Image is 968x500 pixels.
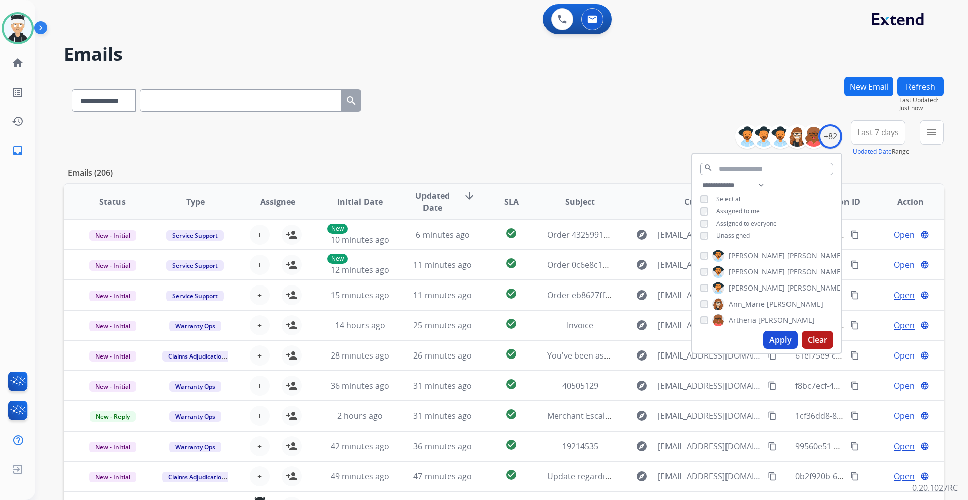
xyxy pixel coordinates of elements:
mat-icon: content_copy [850,291,859,300]
span: Last 7 days [857,130,899,134]
mat-icon: check_circle [505,348,517,360]
span: Service Support [166,230,224,241]
span: Merchant Escalation Notification for Request 659699 [547,410,747,421]
span: [EMAIL_ADDRESS][DOMAIN_NAME] [658,289,762,301]
span: Subject [565,196,595,208]
span: Updated Date [410,190,456,214]
mat-icon: arrow_downward [463,190,475,202]
span: Open [894,440,915,452]
mat-icon: content_copy [850,472,859,481]
span: Claims Adjudication [162,351,231,362]
mat-icon: check_circle [505,439,517,451]
mat-icon: person_add [286,229,298,241]
mat-icon: content_copy [768,381,777,390]
span: f8bc7ecf-4ebc-4856-8845-0556243e1a83 [795,380,946,391]
span: New - Initial [89,291,136,301]
span: Open [894,229,915,241]
mat-icon: explore [636,380,648,392]
mat-icon: explore [636,349,648,362]
span: 61ef75e9-ccf3-4b0f-b097-f06c05aa9e63 [795,350,942,361]
span: + [257,440,262,452]
div: +82 [818,124,842,149]
mat-icon: history [12,115,24,127]
span: Last Updated: [899,96,944,104]
button: + [250,406,270,426]
button: Refresh [897,77,944,96]
mat-icon: language [920,472,929,481]
span: Open [894,470,915,482]
span: Claims Adjudication [162,472,231,482]
span: + [257,229,262,241]
span: Open [894,380,915,392]
span: [EMAIL_ADDRESS][DOMAIN_NAME] [658,259,762,271]
mat-icon: content_copy [850,321,859,330]
mat-icon: explore [636,470,648,482]
span: 26 minutes ago [413,350,472,361]
span: 2 hours ago [337,410,383,421]
button: Clear [802,331,833,349]
button: + [250,345,270,366]
span: Status [99,196,126,208]
mat-icon: search [704,163,713,172]
span: 0b2f920b-6279-418f-8678-780aa758f053 [795,471,945,482]
mat-icon: check_circle [505,469,517,481]
mat-icon: explore [636,259,648,271]
span: + [257,319,262,331]
span: Select all [716,195,742,203]
span: Order 4325991125-1 [547,229,624,240]
span: Open [894,349,915,362]
button: + [250,225,270,245]
span: 31 minutes ago [413,410,472,421]
span: Customer [684,196,723,208]
span: + [257,259,262,271]
p: New [327,224,348,234]
mat-icon: menu [926,126,938,138]
mat-icon: check_circle [505,378,517,390]
span: + [257,349,262,362]
span: [EMAIL_ADDRESS][DOMAIN_NAME] [658,470,762,482]
span: Artheria [729,315,756,325]
span: 11 minutes ago [413,259,472,270]
mat-icon: content_copy [850,230,859,239]
span: [EMAIL_ADDRESS][DOMAIN_NAME] [658,440,762,452]
span: New - Initial [89,442,136,452]
p: New [327,254,348,264]
span: + [257,380,262,392]
span: Order 0c6e8c16-69be-41d6-95a4-4ce97dc3032f [547,259,724,270]
mat-icon: language [920,230,929,239]
mat-icon: person_add [286,289,298,301]
mat-icon: content_copy [850,411,859,420]
span: Open [894,410,915,422]
mat-icon: language [920,442,929,451]
span: Warranty Ops [169,411,221,422]
mat-icon: check_circle [505,227,517,239]
span: 14 hours ago [335,320,385,331]
mat-icon: content_copy [850,381,859,390]
button: Apply [763,331,798,349]
span: Initial Date [337,196,383,208]
span: [EMAIL_ADDRESS][DOMAIN_NAME] [658,380,762,392]
button: + [250,466,270,486]
span: New - Initial [89,381,136,392]
span: [PERSON_NAME] [729,283,785,293]
span: 36 minutes ago [331,380,389,391]
mat-icon: person_add [286,319,298,331]
span: SLA [504,196,519,208]
span: [PERSON_NAME] [729,267,785,277]
mat-icon: explore [636,319,648,331]
span: [EMAIL_ADDRESS][DOMAIN_NAME] [658,410,762,422]
span: [PERSON_NAME] [787,251,843,261]
mat-icon: search [345,95,357,107]
mat-icon: language [920,291,929,300]
span: 19214535 [562,441,598,452]
span: Assigned to everyone [716,219,777,228]
span: Invoice [567,320,593,331]
mat-icon: person_add [286,410,298,422]
button: + [250,436,270,456]
span: Unassigned [716,231,750,240]
span: [EMAIL_ADDRESS][DOMAIN_NAME] [658,229,762,241]
mat-icon: person_add [286,440,298,452]
span: Service Support [166,291,224,301]
mat-icon: check_circle [505,318,517,330]
span: 12 minutes ago [331,264,389,275]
